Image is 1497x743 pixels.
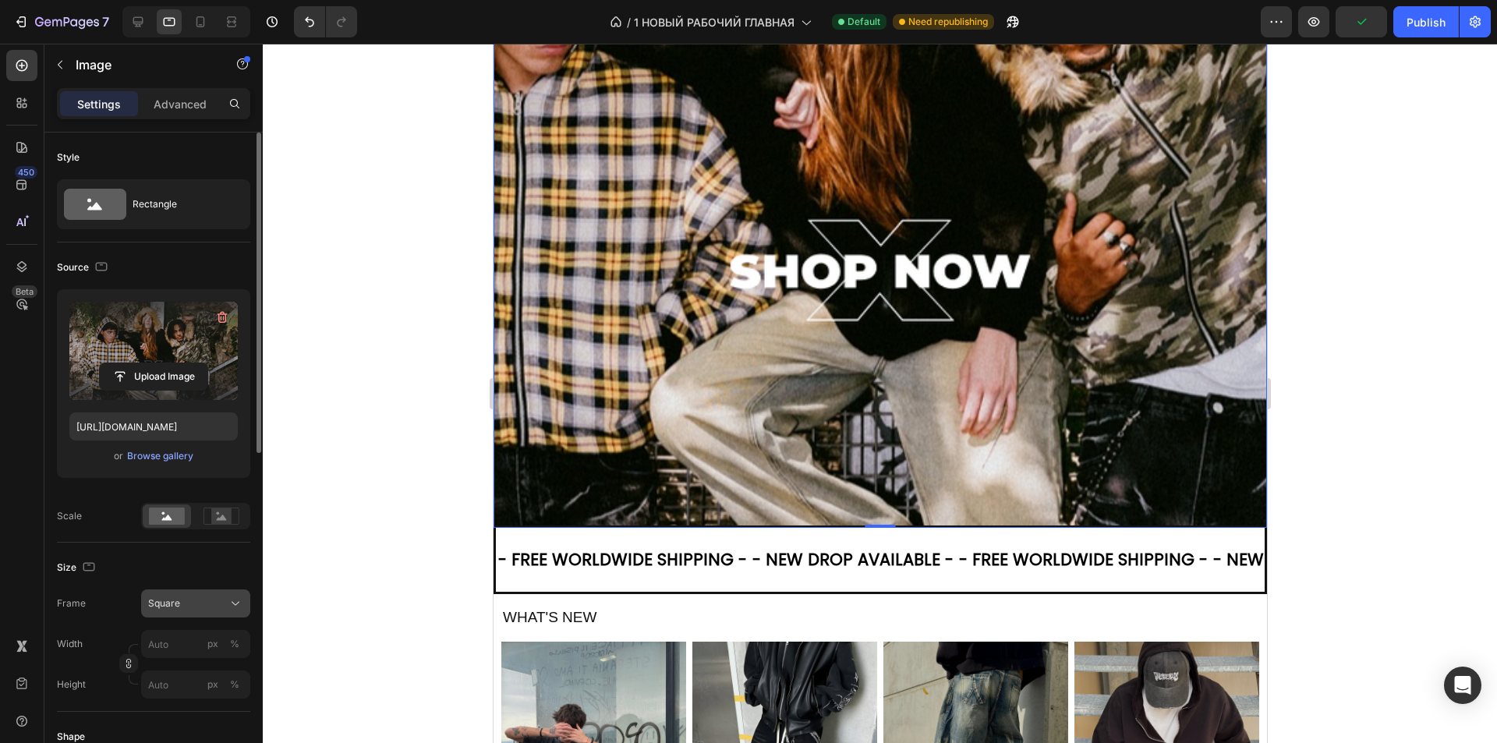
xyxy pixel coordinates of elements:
[12,285,37,298] div: Beta
[57,637,83,651] label: Width
[127,449,193,463] div: Browse gallery
[133,186,228,222] div: Rectangle
[230,678,239,692] div: %
[203,675,222,694] button: %
[1444,667,1481,704] div: Open Intercom Messenger
[148,596,180,610] span: Square
[1393,6,1459,37] button: Publish
[848,15,880,29] span: Default
[57,150,80,165] div: Style
[294,6,357,37] div: Undo/Redo
[141,630,250,658] input: px%
[1407,14,1446,30] div: Publish
[207,637,218,651] div: px
[114,447,123,465] span: or
[494,44,1267,743] iframe: Design area
[141,589,250,617] button: Square
[634,14,795,30] span: 1 НОВЫЙ РАБОЧИЙ ГЛАВНАЯ
[76,55,208,74] p: Image
[908,15,988,29] span: Need republishing
[203,635,222,653] button: %
[720,501,921,531] p: - NEW DROP AVAILABLE -
[126,448,194,464] button: Browse gallery
[57,557,98,578] div: Size
[627,14,631,30] span: /
[99,363,208,391] button: Upload Image
[207,678,218,692] div: px
[57,678,86,692] label: Height
[225,675,244,694] button: px
[6,6,116,37] button: 7
[69,412,238,440] input: https://example.com/image.jpg
[57,257,111,278] div: Source
[57,596,86,610] label: Frame
[141,670,250,699] input: px%
[57,509,82,523] div: Scale
[225,635,244,653] button: px
[154,96,207,112] p: Advanced
[102,12,109,31] p: 7
[15,166,37,179] div: 450
[8,563,766,586] h2: WHAT'S NEW
[230,637,239,651] div: %
[77,96,121,112] p: Settings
